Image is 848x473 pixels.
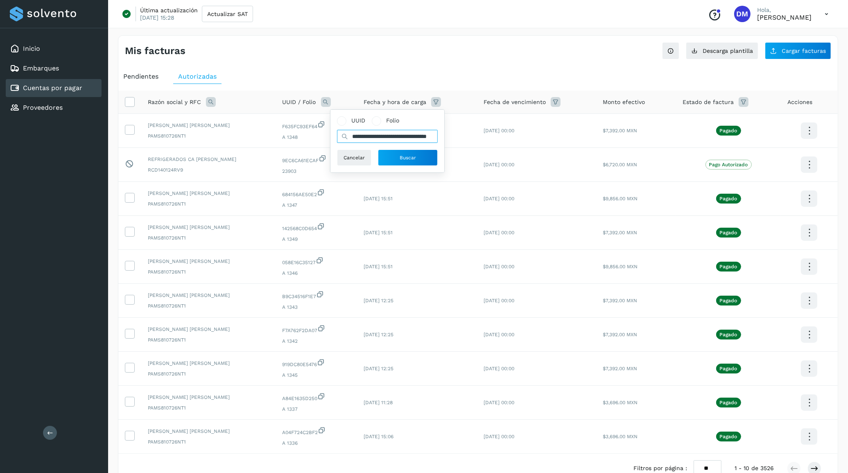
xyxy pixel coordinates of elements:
[709,162,748,167] p: Pago Autorizado
[720,332,737,337] p: Pagado
[148,292,269,299] span: [PERSON_NAME] [PERSON_NAME]
[283,188,351,198] span: 684156AE50E2
[484,400,514,405] span: [DATE] 00:00
[148,326,269,333] span: [PERSON_NAME] [PERSON_NAME]
[148,268,269,276] span: PAMS810726NT1
[6,99,102,117] div: Proveedores
[148,156,269,163] span: REFRIGERADOS CA [PERSON_NAME]
[603,98,645,106] span: Monto efectivo
[484,366,514,371] span: [DATE] 00:00
[484,298,514,303] span: [DATE] 00:00
[484,264,514,269] span: [DATE] 00:00
[603,332,637,337] span: $7,392.00 MXN
[283,256,351,266] span: 058E16C35127
[148,394,269,401] span: [PERSON_NAME] [PERSON_NAME]
[484,434,514,439] span: [DATE] 00:00
[720,230,737,235] p: Pagado
[484,230,514,235] span: [DATE] 00:00
[720,264,737,269] p: Pagado
[484,128,514,134] span: [DATE] 00:00
[603,400,638,405] span: $3,696.00 MXN
[148,200,269,208] span: PAMS810726NT1
[364,264,393,269] span: [DATE] 15:51
[125,45,185,57] h4: Mis facturas
[283,98,316,106] span: UUID / Folio
[283,358,351,368] span: 919DC80E5476
[703,48,753,54] span: Descarga plantilla
[148,336,269,344] span: PAMS810726NT1
[148,190,269,197] span: [PERSON_NAME] [PERSON_NAME]
[603,196,638,201] span: $9,856.00 MXN
[364,196,393,201] span: [DATE] 15:51
[283,235,351,243] span: A 1349
[283,337,351,345] span: A 1342
[23,84,82,92] a: Cuentas por pagar
[148,166,269,174] span: RCD140124RV9
[720,128,737,134] p: Pagado
[603,128,637,134] span: $7,392.00 MXN
[283,154,351,164] span: 9EC6CA61ECAF
[283,405,351,413] span: A 1337
[283,371,351,379] span: A 1345
[683,98,734,106] span: Estado de factura
[283,134,351,141] span: A 1348
[148,132,269,140] span: PAMS810726NT1
[686,42,758,59] a: Descarga plantilla
[283,426,351,436] span: A04F724C2BF2
[364,400,393,405] span: [DATE] 11:28
[757,7,812,14] p: Hola,
[283,269,351,277] span: A 1346
[603,366,637,371] span: $7,392.00 MXN
[283,392,351,402] span: A84E1635D250
[123,72,158,80] span: Pendientes
[283,439,351,447] span: A 1336
[735,464,774,473] span: 1 - 10 de 3526
[283,120,351,130] span: F635FC93EF64
[484,98,546,106] span: Fecha de vencimiento
[364,434,393,439] span: [DATE] 15:06
[148,302,269,310] span: PAMS810726NT1
[364,332,393,337] span: [DATE] 12:25
[720,298,737,303] p: Pagado
[148,360,269,367] span: [PERSON_NAME] [PERSON_NAME]
[283,324,351,334] span: F7A762F2DA07
[603,162,637,167] span: $6,720.00 MXN
[148,404,269,412] span: PAMS810726NT1
[148,122,269,129] span: [PERSON_NAME] [PERSON_NAME]
[484,162,514,167] span: [DATE] 00:00
[603,264,638,269] span: $9,856.00 MXN
[23,104,63,111] a: Proveedores
[148,98,201,106] span: Razón social y RFC
[720,366,737,371] p: Pagado
[178,72,217,80] span: Autorizadas
[603,434,638,439] span: $3,696.00 MXN
[148,370,269,378] span: PAMS810726NT1
[364,230,393,235] span: [DATE] 15:51
[364,98,426,106] span: Fecha y hora de carga
[6,59,102,77] div: Embarques
[364,366,393,371] span: [DATE] 12:25
[787,98,812,106] span: Acciones
[633,464,687,473] span: Filtros por página :
[283,201,351,209] span: A 1347
[484,332,514,337] span: [DATE] 00:00
[207,11,248,17] span: Actualizar SAT
[484,196,514,201] span: [DATE] 00:00
[283,290,351,300] span: B9C34516F1E7
[148,224,269,231] span: [PERSON_NAME] [PERSON_NAME]
[283,167,351,175] span: 23903
[140,14,174,21] p: [DATE] 15:28
[720,400,737,405] p: Pagado
[6,79,102,97] div: Cuentas por pagar
[757,14,812,21] p: Diego Muriel Perez
[364,298,393,303] span: [DATE] 12:25
[23,45,40,52] a: Inicio
[283,222,351,232] span: 142568C0D654
[148,438,269,446] span: PAMS810726NT1
[202,6,253,22] button: Actualizar SAT
[603,298,637,303] span: $7,392.00 MXN
[720,434,737,439] p: Pagado
[765,42,831,59] button: Cargar facturas
[148,258,269,265] span: [PERSON_NAME] [PERSON_NAME]
[782,48,826,54] span: Cargar facturas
